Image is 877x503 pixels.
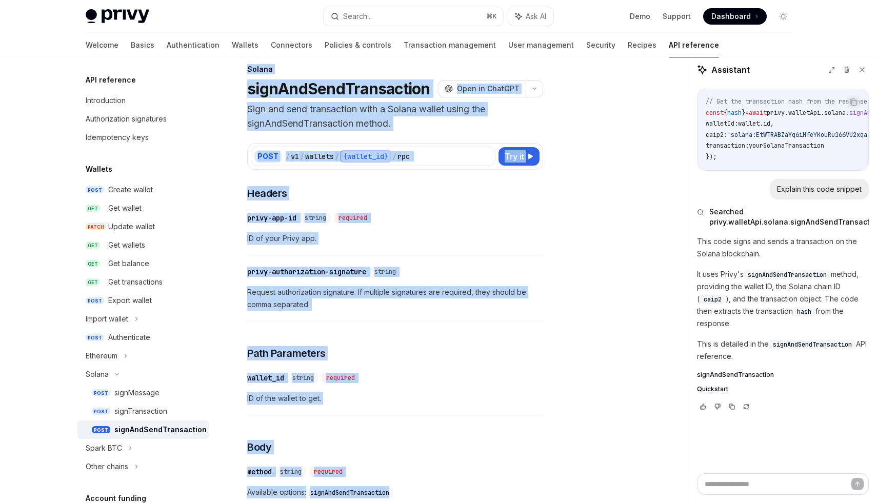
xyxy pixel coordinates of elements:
span: Ask AI [526,11,546,22]
span: transaction: [706,142,749,150]
span: walletId: [706,119,738,128]
a: Welcome [86,33,118,57]
div: Idempotency keys [86,131,149,144]
p: Sign and send transaction with a Solana wallet using the signAndSendTransaction method. [247,102,543,131]
div: Create wallet [108,184,153,196]
button: Try it [499,147,540,166]
span: walletApi [788,109,821,117]
div: / [286,151,290,162]
span: Assistant [711,64,750,76]
div: required [334,213,371,223]
div: Ethereum [86,350,117,362]
a: Idempotency keys [77,128,209,147]
span: Quickstart [697,385,728,393]
a: Policies & controls [325,33,391,57]
a: GETGet balance [77,254,209,273]
h1: signAndSendTransaction [247,79,430,98]
span: ID of your Privy app. [247,232,543,245]
span: signAndSendTransaction [773,340,852,349]
div: required [322,373,359,383]
a: GETGet transactions [77,273,209,291]
span: = [745,109,749,117]
div: Get wallet [108,202,142,214]
a: Security [586,33,615,57]
a: GETGet wallets [77,236,209,254]
span: const [706,109,724,117]
span: GET [86,242,100,249]
div: / [335,151,339,162]
span: PATCH [86,223,106,231]
span: id [763,119,770,128]
a: Support [663,11,691,22]
button: Searched privy.walletApi.solana.signAndSendTransaction [697,207,869,227]
a: POSTCreate wallet [77,180,209,199]
span: caip2 [704,295,722,304]
a: Connectors [271,33,312,57]
a: Authorization signatures [77,110,209,128]
span: hash [797,308,811,316]
a: Transaction management [404,33,496,57]
a: POSTsignMessage [77,384,209,402]
span: caip2: [706,131,727,139]
div: Get wallets [108,239,145,251]
span: 'solana:EtWTRABZaYq6iMfeYKouRu166VU2xqa1' [727,131,874,139]
a: signAndSendTransaction [697,371,869,379]
div: Introduction [86,94,126,107]
div: signAndSendTransaction [114,424,207,436]
span: . [821,109,824,117]
div: Authorization signatures [86,113,167,125]
span: Body [247,440,271,454]
button: Ask AI [508,7,553,26]
span: ID of the wallet to get. [247,392,543,405]
span: Available options: [247,486,543,498]
span: Path Parameters [247,346,326,360]
a: API reference [669,33,719,57]
span: POST [92,408,110,415]
span: yourSolanaTransaction [749,142,824,150]
a: Recipes [628,33,656,57]
div: privy-authorization-signature [247,267,366,277]
div: {wallet_id} [340,150,391,163]
div: Other chains [86,460,128,473]
div: Explain this code snippet [777,184,862,194]
a: POSTsignTransaction [77,402,209,420]
span: POST [92,389,110,397]
a: Introduction [77,91,209,110]
button: Search...⌘K [324,7,503,26]
button: Copy the contents from the code block [847,95,860,109]
button: Send message [851,478,864,490]
a: GETGet wallet [77,199,209,217]
span: signAndSendTransaction [748,271,827,279]
p: This is detailed in the API reference. [697,338,869,363]
span: , [770,119,774,128]
div: required [310,467,347,477]
a: Authentication [167,33,220,57]
a: POSTAuthenticate [77,328,209,347]
img: light logo [86,9,149,24]
span: . [760,119,763,128]
div: privy-app-id [247,213,296,223]
div: POST [254,150,282,163]
a: POSTExport wallet [77,291,209,310]
span: POST [86,186,104,194]
div: Authenticate [108,331,150,344]
div: / [392,151,396,162]
a: PATCHUpdate wallet [77,217,209,236]
span: await [749,109,767,117]
span: Try it [505,150,524,163]
div: Solana [86,368,109,380]
div: Update wallet [108,220,155,233]
span: solana [824,109,846,117]
a: POSTsignAndSendTransaction [77,420,209,439]
span: { [724,109,727,117]
div: v1 [291,151,299,162]
div: / [300,151,304,162]
span: // Get the transaction hash from the response [706,97,867,106]
div: signTransaction [114,405,167,417]
div: signMessage [114,387,160,399]
span: POST [92,426,110,434]
div: Get transactions [108,276,163,288]
a: Quickstart [697,385,869,393]
p: This code signs and sends a transaction on the Solana blockchain. [697,235,869,260]
div: Get balance [108,257,149,270]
